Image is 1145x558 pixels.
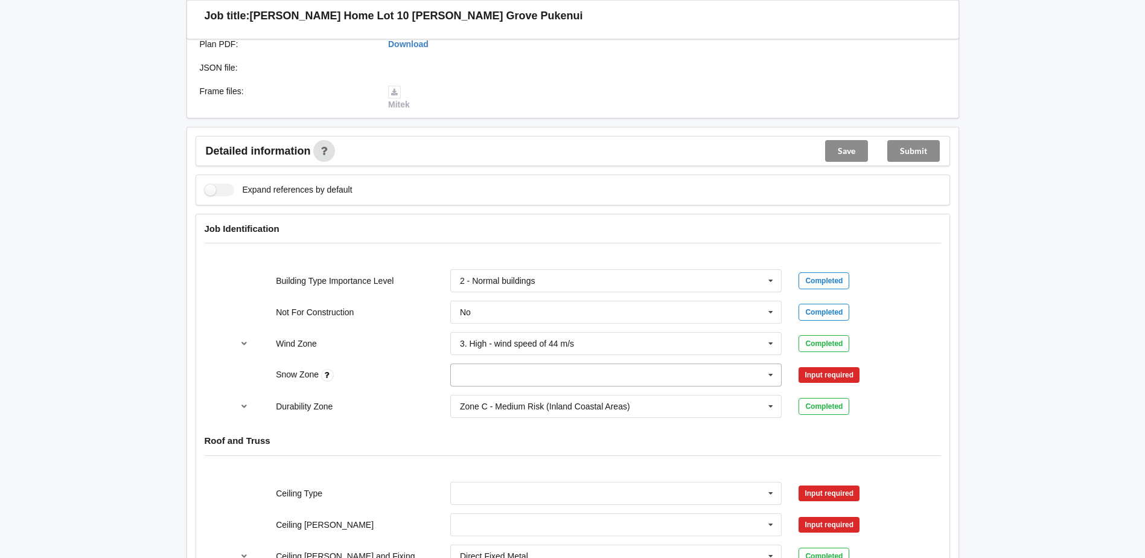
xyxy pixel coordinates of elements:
[205,435,941,446] h4: Roof and Truss
[799,517,860,533] div: Input required
[276,402,333,411] label: Durability Zone
[205,184,352,196] label: Expand references by default
[205,223,941,234] h4: Job Identification
[276,489,322,498] label: Ceiling Type
[799,304,849,321] div: Completed
[206,146,311,156] span: Detailed information
[276,339,317,348] label: Wind Zone
[799,367,860,383] div: Input required
[250,9,583,23] h3: [PERSON_NAME] Home Lot 10 [PERSON_NAME] Grove Pukenui
[276,307,354,317] label: Not For Construction
[191,38,380,50] div: Plan PDF :
[276,276,394,286] label: Building Type Importance Level
[460,339,574,348] div: 3. High - wind speed of 44 m/s
[276,520,374,530] label: Ceiling [PERSON_NAME]
[232,396,256,417] button: reference-toggle
[205,9,250,23] h3: Job title:
[799,335,849,352] div: Completed
[232,333,256,354] button: reference-toggle
[799,398,849,415] div: Completed
[191,85,380,111] div: Frame files :
[276,370,321,379] label: Snow Zone
[191,62,380,74] div: JSON file :
[388,86,410,109] a: Mitek
[460,277,535,285] div: 2 - Normal buildings
[388,39,429,49] a: Download
[799,272,849,289] div: Completed
[799,486,860,501] div: Input required
[460,308,471,316] div: No
[460,402,630,411] div: Zone C - Medium Risk (Inland Coastal Areas)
